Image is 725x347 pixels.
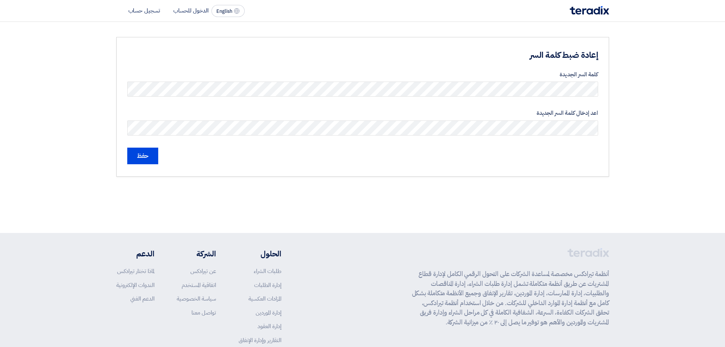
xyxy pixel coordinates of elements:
[211,5,245,17] button: English
[570,6,609,15] img: Teradix logo
[412,269,609,327] p: أنظمة تيرادكس مخصصة لمساعدة الشركات على التحول الرقمي الكامل لإدارة قطاع المشتريات عن طريق أنظمة ...
[127,148,158,164] input: حفظ
[177,248,216,259] li: الشركة
[258,322,281,330] a: إدارة العقود
[239,248,281,259] li: الحلول
[216,9,232,14] span: English
[130,295,154,303] a: الدعم الفني
[173,6,208,15] li: الدخول للحساب
[116,281,154,289] a: الندوات الإلكترونية
[248,295,281,303] a: المزادات العكسية
[339,49,598,61] h3: إعادة ضبط كلمة السر
[117,267,154,275] a: لماذا تختار تيرادكس
[254,281,281,289] a: إدارة الطلبات
[128,6,160,15] li: تسجيل حساب
[254,267,281,275] a: طلبات الشراء
[127,70,598,79] label: كلمة السر الجديدة
[182,281,216,289] a: اتفاقية المستخدم
[239,336,281,344] a: التقارير وإدارة الإنفاق
[190,267,216,275] a: عن تيرادكس
[191,308,216,317] a: تواصل معنا
[116,248,154,259] li: الدعم
[256,308,281,317] a: إدارة الموردين
[127,109,598,117] label: اعد إدخال كلمة السر الجديدة
[177,295,216,303] a: سياسة الخصوصية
